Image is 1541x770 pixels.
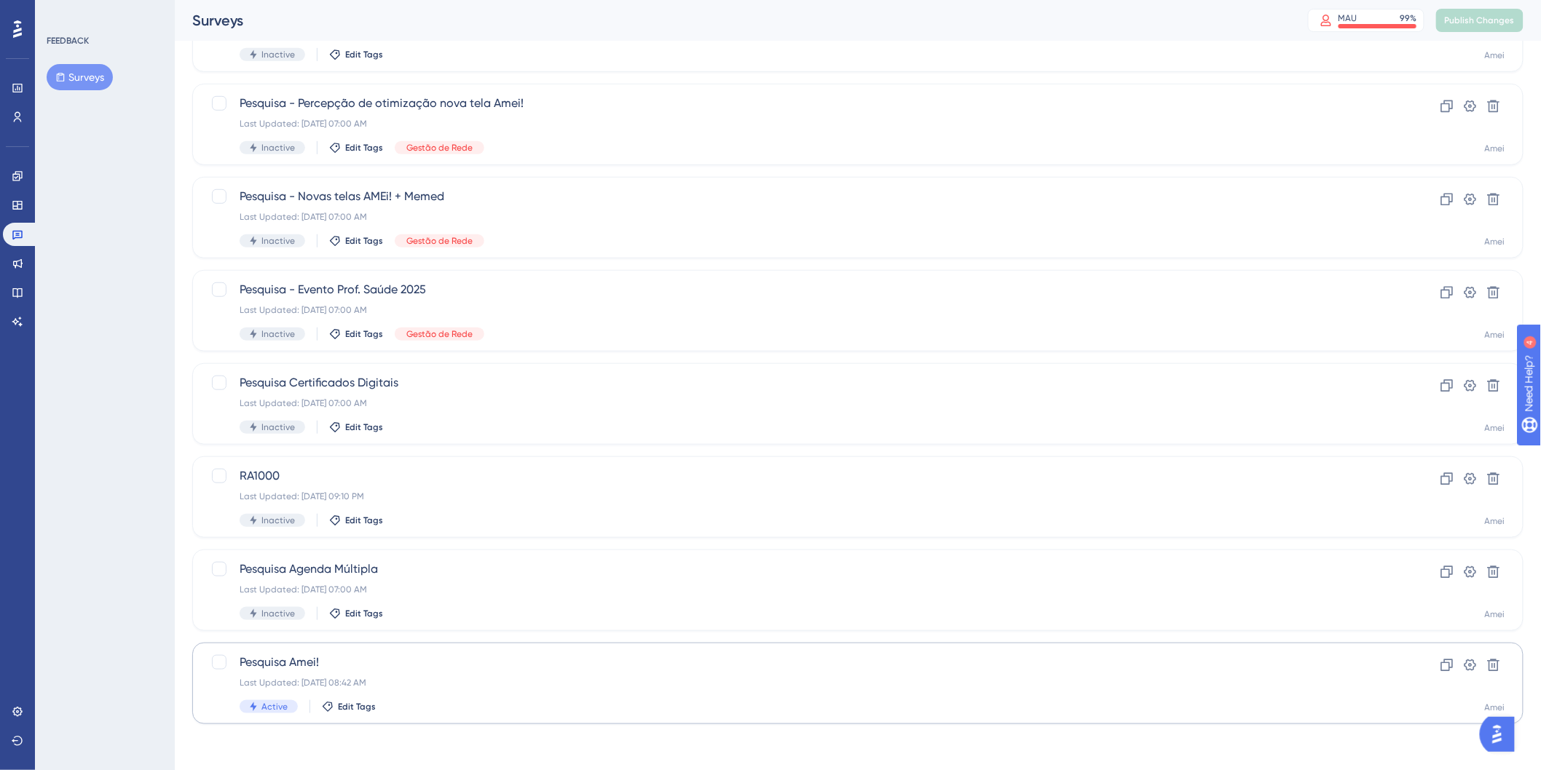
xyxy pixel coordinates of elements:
[406,142,473,154] span: Gestão de Rede
[345,515,383,526] span: Edit Tags
[329,608,383,619] button: Edit Tags
[329,142,383,154] button: Edit Tags
[47,35,89,47] div: FEEDBACK
[261,49,295,60] span: Inactive
[240,491,1360,502] div: Last Updated: [DATE] 09:10 PM
[1485,49,1505,61] div: Amei
[329,515,383,526] button: Edit Tags
[240,281,1360,298] span: Pesquisa - Evento Prof. Saúde 2025
[345,142,383,154] span: Edit Tags
[261,421,295,433] span: Inactive
[261,608,295,619] span: Inactive
[1485,515,1505,527] div: Amei
[240,677,1360,688] div: Last Updated: [DATE] 08:42 AM
[34,4,91,21] span: Need Help?
[240,188,1360,205] span: Pesquisa - Novas telas AMEi! + Memed
[329,235,383,247] button: Edit Tags
[338,701,376,713] span: Edit Tags
[192,10,1272,31] div: Surveys
[240,211,1360,223] div: Last Updated: [DATE] 07:00 AM
[1485,608,1505,620] div: Amei
[406,235,473,247] span: Gestão de Rede
[1485,329,1505,341] div: Amei
[345,328,383,340] span: Edit Tags
[345,608,383,619] span: Edit Tags
[1339,12,1357,24] div: MAU
[240,304,1360,316] div: Last Updated: [DATE] 07:00 AM
[329,421,383,433] button: Edit Tags
[1445,15,1515,26] span: Publish Changes
[1485,702,1505,713] div: Amei
[1400,12,1417,24] div: 99 %
[261,142,295,154] span: Inactive
[1480,713,1524,756] iframe: UserGuiding AI Assistant Launcher
[345,235,383,247] span: Edit Tags
[261,235,295,247] span: Inactive
[240,118,1360,130] div: Last Updated: [DATE] 07:00 AM
[47,64,113,90] button: Surveys
[240,374,1360,392] span: Pesquisa Certificados Digitais
[240,397,1360,409] div: Last Updated: [DATE] 07:00 AM
[240,560,1360,578] span: Pesquisa Agenda Múltipla
[329,328,383,340] button: Edit Tags
[100,7,105,19] div: 4
[240,654,1360,671] span: Pesquisa Amei!
[322,701,376,713] button: Edit Tags
[1485,422,1505,434] div: Amei
[261,701,288,713] span: Active
[329,49,383,60] button: Edit Tags
[345,49,383,60] span: Edit Tags
[240,467,1360,485] span: RA1000
[240,584,1360,595] div: Last Updated: [DATE] 07:00 AM
[345,421,383,433] span: Edit Tags
[261,328,295,340] span: Inactive
[406,328,473,340] span: Gestão de Rede
[261,515,295,526] span: Inactive
[1436,9,1524,32] button: Publish Changes
[240,95,1360,112] span: Pesquisa - Percepção de otimização nova tela Amei!
[1485,143,1505,154] div: Amei
[1485,236,1505,247] div: Amei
